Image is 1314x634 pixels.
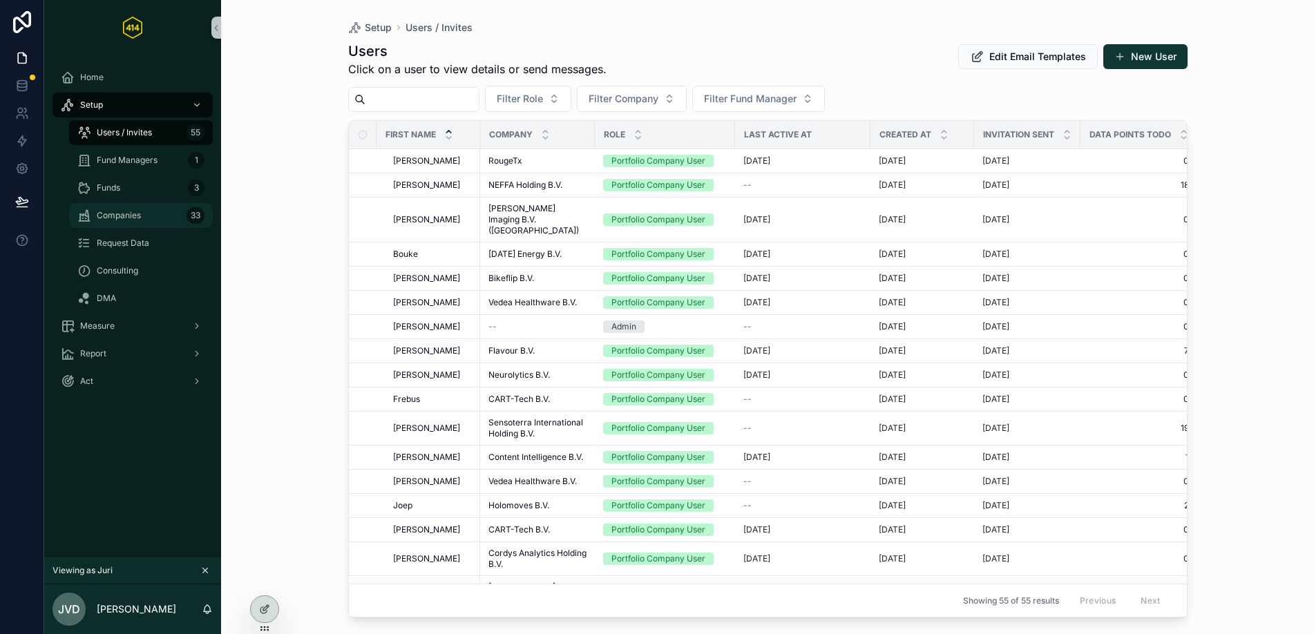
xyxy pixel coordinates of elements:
span: JvD [58,601,80,617]
span: 0 [1089,249,1189,260]
div: Portfolio Company User [611,345,705,357]
a: Act [53,369,213,394]
a: Request Data [69,231,213,256]
span: [PERSON_NAME] [393,452,460,463]
a: [DATE] Energy B.V. [488,249,587,260]
a: [PERSON_NAME] [393,297,472,308]
p: [DATE] [982,155,1009,166]
span: -- [743,180,752,191]
a: [DATE] [982,423,1072,434]
span: Click on a user to view details or send messages. [348,61,607,77]
a: Portfolio Company User [603,499,727,512]
a: Setup [348,21,392,35]
div: Portfolio Company User [611,213,705,226]
a: [DATE] [879,273,966,284]
p: [DATE] [879,297,906,308]
a: Fund Managers1 [69,148,213,173]
a: [DATE] [879,249,966,260]
p: [DATE] [982,180,1009,191]
a: Cordys Analytics Holding B.V. [488,548,587,570]
a: [DATE] [879,524,966,535]
span: 0 [1089,369,1189,381]
a: Vedea Healthware B.V. [488,297,587,308]
a: Home [53,65,213,90]
a: [DATE] [982,249,1072,260]
a: 0 [1089,553,1189,564]
a: Portfolio Company User [603,451,727,463]
span: Home [80,72,104,83]
span: CART-Tech B.V. [488,394,550,405]
button: Select Button [485,86,571,112]
span: Consulting [97,265,138,276]
a: 0 [1089,476,1189,487]
span: [PERSON_NAME] [393,273,460,284]
span: Users / Invites [97,127,152,138]
a: [PERSON_NAME] [393,369,472,381]
span: Frebus [393,394,420,405]
a: NEFFA Holding B.V. [488,180,587,191]
span: Sensoterra International Holding B.V. [488,417,587,439]
a: Bikeflip B.V. [488,273,587,284]
span: [PERSON_NAME] [393,369,460,381]
a: [DATE] [982,214,1072,225]
a: [DATE] [879,476,966,487]
a: 0 [1089,394,1189,405]
div: Portfolio Company User [611,248,705,260]
a: [DATE] [982,321,1072,332]
p: [DATE] [879,452,906,463]
span: NEFFA Holding B.V. [488,180,562,191]
a: Companies33 [69,203,213,228]
span: Filter Role [497,92,543,106]
p: [DATE] [743,553,770,564]
a: [DATE] [879,297,966,308]
p: [DATE] [879,500,906,511]
span: 1 [1089,452,1189,463]
a: [DATE] [879,180,966,191]
a: [DATE] [982,553,1072,564]
a: Users / Invites55 [69,120,213,145]
div: Portfolio Company User [611,296,705,309]
a: [PERSON_NAME] [393,345,472,356]
p: [DATE] [982,249,1009,260]
span: -- [743,394,752,405]
a: [DATE] [743,273,862,284]
p: [DATE] [743,345,770,356]
a: -- [743,394,862,405]
span: RougeTx [488,155,522,166]
span: Users / Invites [406,21,473,35]
a: New User [1103,44,1188,69]
div: Portfolio Company User [611,553,705,565]
a: [DATE] [879,155,966,166]
span: 0 [1089,155,1189,166]
span: 0 [1089,297,1189,308]
a: Measure [53,314,213,338]
a: [DATE] [743,297,862,308]
a: [DATE] [879,553,966,564]
a: [DATE] [879,321,966,332]
a: 0 [1089,214,1189,225]
p: [DATE] [879,369,906,381]
span: -- [488,321,497,332]
span: Funds [97,182,120,193]
p: [DATE] [743,297,770,308]
a: [DATE] [982,180,1072,191]
span: [PERSON_NAME] [393,345,460,356]
p: [DATE] [879,423,906,434]
span: Filter Company [589,92,658,106]
span: Joep [393,500,412,511]
span: Bouke [393,249,418,260]
span: [PERSON_NAME] [393,553,460,564]
p: [DATE] [879,155,906,166]
a: [PERSON_NAME] [393,321,472,332]
p: [PERSON_NAME] [97,602,176,616]
div: 55 [187,124,204,141]
div: Portfolio Company User [611,451,705,463]
a: DMA [69,286,213,311]
div: Portfolio Company User [611,155,705,167]
span: [PERSON_NAME] Imaging B.V. ([GEOGRAPHIC_DATA]) [488,203,587,236]
a: [DATE] [743,553,862,564]
a: [DATE] [982,500,1072,511]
